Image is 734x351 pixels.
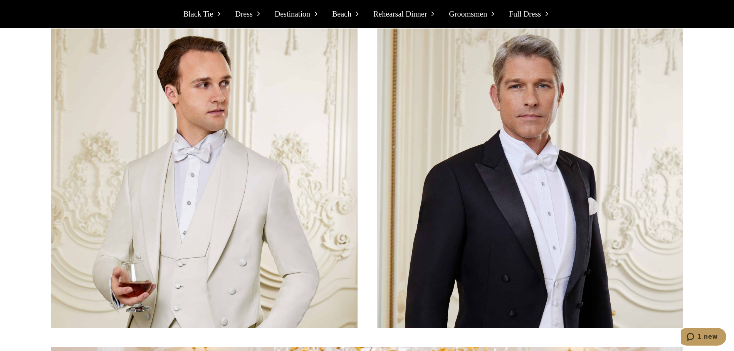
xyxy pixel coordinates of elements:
img: Model wearing bespoke full dress tails with white vest, white shirt and white bowtie. Fabric by L... [377,29,683,328]
span: Full Dress [509,8,541,20]
span: Black Tie [183,8,213,20]
span: Beach [332,8,351,20]
span: Groomsmen [449,8,487,20]
img: Model wearing white tails suit with matching vest. Jacket with shawl lapel, vest with cut in shaw... [51,29,358,328]
span: Destination [275,8,310,20]
span: Dress [235,8,253,20]
iframe: Opens a widget where you can chat to one of our agents [681,328,726,347]
span: Rehearsal Dinner [373,8,427,20]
